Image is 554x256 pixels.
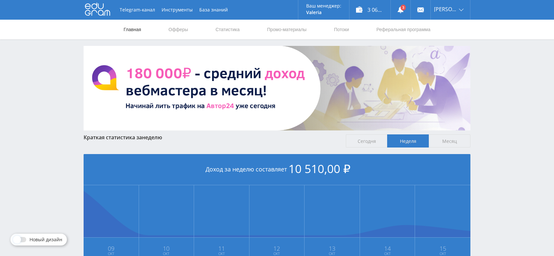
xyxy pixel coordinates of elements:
span: 09 [84,246,138,251]
a: Промо-материалы [267,20,307,39]
span: Месяц [429,134,470,148]
img: BannerAvtor24 [84,46,470,130]
span: 14 [360,246,415,251]
p: Valeria [306,10,341,15]
a: Реферальная программа [376,20,431,39]
span: Неделя [387,134,429,148]
span: 10 [139,246,194,251]
a: Офферы [168,20,189,39]
span: Новый дизайн [30,237,62,242]
span: [PERSON_NAME] [434,7,457,12]
span: 11 [194,246,249,251]
div: Краткая статистика за [84,134,339,140]
span: 12 [250,246,304,251]
a: Статистика [215,20,240,39]
span: 15 [415,246,470,251]
span: неделю [142,134,162,141]
span: Сегодня [346,134,387,148]
a: Главная [123,20,142,39]
a: Потоки [333,20,350,39]
span: 13 [305,246,359,251]
p: Ваш менеджер: [306,3,341,9]
div: Доход за неделю составляет [84,154,470,185]
span: 10 510,00 ₽ [288,161,350,176]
